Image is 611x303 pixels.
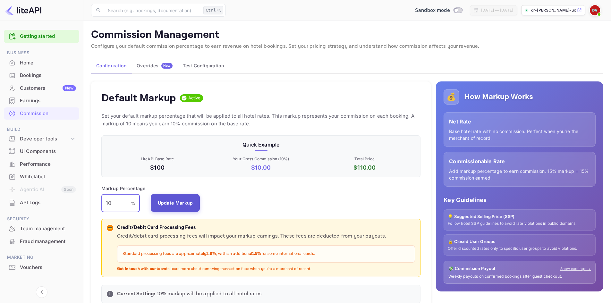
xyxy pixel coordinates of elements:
[20,135,70,143] div: Developer tools
[203,6,223,14] div: Ctrl+K
[107,163,208,172] p: $100
[448,246,591,251] p: Offer discounted rates only to specific user groups to avoid violations.
[4,261,79,273] a: Vouchers
[4,215,79,223] span: Security
[531,7,576,13] p: dr-[PERSON_NAME]-uxlr...
[20,33,76,40] a: Getting started
[314,163,415,172] p: $ 110.00
[448,221,591,226] p: Follow hotel SSP guidelines to avoid rate violations in public domains.
[20,225,76,232] div: Team management
[449,128,590,141] p: Base hotel rate with no commission. Perfect when you're the merchant of record.
[4,171,79,182] a: Whitelabel
[4,30,79,43] div: Getting started
[448,239,591,245] p: 🔒 Closed User Groups
[4,107,79,119] a: Commission
[449,168,590,181] p: Add markup percentage to earn commission. 15% markup = 15% commission earned.
[101,194,131,212] input: 0
[63,85,76,91] div: New
[210,163,311,172] p: $ 10.00
[101,185,146,192] p: Markup Percentage
[444,196,596,204] p: Key Guidelines
[4,82,79,95] div: CustomersNew
[104,4,201,17] input: Search (e.g. bookings, documentation)
[412,7,465,14] div: Switch to Production mode
[4,133,79,145] div: Developer tools
[481,7,513,13] div: [DATE] — [DATE]
[20,264,76,271] div: Vouchers
[137,63,173,69] div: Overrides
[464,92,533,102] h5: How Markup Works
[4,145,79,157] a: UI Components
[590,5,600,15] img: Dr Reinhard Vogel
[4,261,79,274] div: Vouchers
[448,274,591,279] p: Weekly payouts on confirmed bookings after guest checkout.
[4,49,79,56] span: Business
[448,214,591,220] p: 💡 Suggested Selling Price (SSP)
[4,107,79,120] div: Commission
[560,266,591,272] a: Show earnings →
[4,235,79,247] a: Fraud management
[4,69,79,82] div: Bookings
[20,148,76,155] div: UI Components
[20,97,76,105] div: Earnings
[4,235,79,248] div: Fraud management
[123,251,410,257] p: Standard processing fees are approximately , with an additional for some international cards.
[5,5,41,15] img: LiteAPI logo
[117,224,415,231] p: Credit/Debit Card Processing Fees
[448,265,496,272] p: 💸 Commission Payout
[91,58,132,73] button: Configuration
[107,156,208,162] p: LiteAPI Base Rate
[4,126,79,133] span: Build
[186,95,203,101] span: Active
[20,173,76,181] div: Whitelabel
[117,232,415,240] p: Credit/debit card processing fees will impact your markup earnings. These fees are deducted from ...
[107,141,415,148] p: Quick Example
[4,95,79,106] a: Earnings
[314,156,415,162] p: Total Price
[4,69,79,81] a: Bookings
[161,63,173,68] span: New
[4,82,79,94] a: CustomersNew
[117,290,415,298] p: 10 % markup will be applied to all hotel rates
[117,266,166,271] strong: Get in touch with our team
[415,7,450,14] span: Sandbox mode
[4,57,79,69] a: Home
[36,286,47,298] button: Collapse navigation
[449,157,590,165] p: Commissionable Rate
[91,43,603,50] p: Configure your default commission percentage to earn revenue on hotel bookings. Set your pricing ...
[4,197,79,208] a: API Logs
[4,158,79,171] div: Performance
[117,266,415,272] p: to learn more about removing transaction fees when you're a merchant of record.
[109,291,110,297] p: i
[206,251,216,257] strong: 2.9%
[101,112,420,128] p: Set your default markup percentage that will be applied to all hotel rates. This markup represent...
[131,200,135,206] p: %
[20,238,76,245] div: Fraud management
[20,199,76,206] div: API Logs
[4,158,79,170] a: Performance
[101,92,176,105] h4: Default Markup
[91,29,603,41] p: Commission Management
[210,156,311,162] p: Your Gross Commission ( 10 %)
[20,161,76,168] div: Performance
[4,254,79,261] span: Marketing
[449,118,590,125] p: Net Rate
[20,72,76,79] div: Bookings
[107,225,112,231] p: 💳
[252,251,261,257] strong: 1.5%
[4,223,79,234] a: Team management
[20,85,76,92] div: Customers
[4,145,79,158] div: UI Components
[151,194,200,212] button: Update Markup
[20,110,76,117] div: Commission
[117,290,155,297] strong: Current Setting:
[20,59,76,67] div: Home
[446,91,456,103] p: 💰
[178,58,229,73] button: Test Configuration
